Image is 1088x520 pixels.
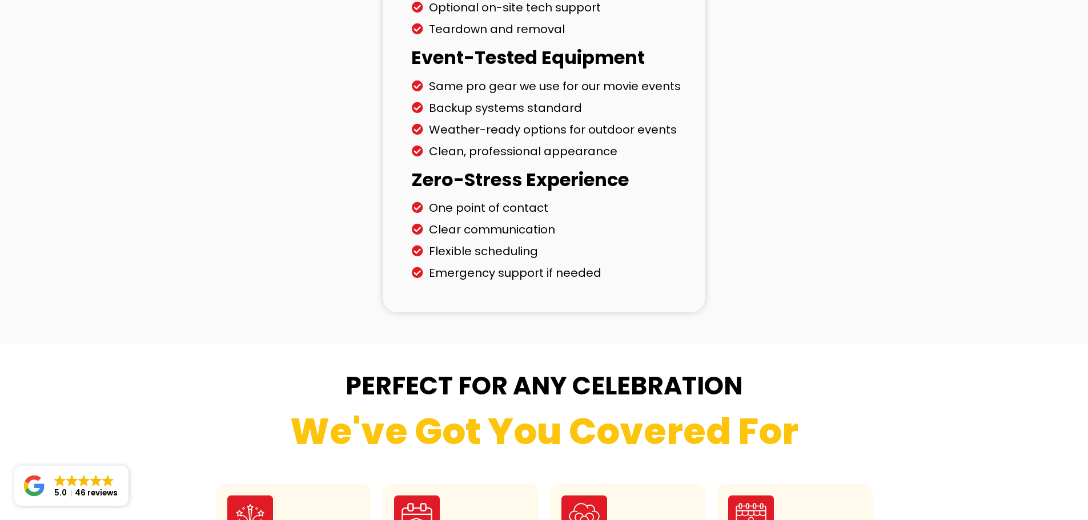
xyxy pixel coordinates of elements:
[429,119,691,140] p: Weather-ready options for outdoor events
[429,240,691,262] p: Flexible scheduling
[429,140,691,162] p: Clean, professional appearance
[411,46,702,70] h1: Event-Tested Equipment
[429,18,691,40] p: Teardown and removal
[429,219,691,240] p: Clear communication
[411,168,702,192] h1: Zero-Stress Experience
[213,408,876,455] h1: We've Got You Covered For
[429,262,691,284] p: Emergency support if needed
[213,369,876,402] h1: PERFECT FOR ANY CELEBRATION
[429,75,691,97] p: Same pro gear we use for our movie events
[429,97,691,119] p: Backup systems standard
[14,466,129,506] a: Close GoogleGoogleGoogleGoogleGoogle 5.046 reviews
[429,197,691,219] p: One point of contact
